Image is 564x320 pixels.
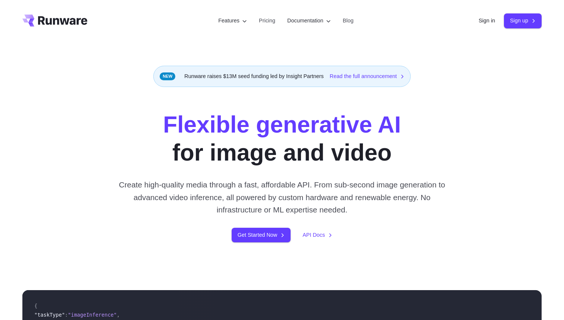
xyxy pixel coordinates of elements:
a: Get Started Now [232,228,291,242]
a: Sign up [504,13,542,28]
a: Blog [343,16,354,25]
span: "imageInference" [68,312,117,318]
label: Features [218,16,247,25]
span: "taskType" [34,312,65,318]
a: Pricing [259,16,275,25]
span: : [65,312,68,318]
h1: for image and video [163,111,401,167]
a: Read the full announcement [330,72,404,81]
span: , [117,312,120,318]
a: API Docs [303,231,332,239]
p: Create high-quality media through a fast, affordable API. From sub-second image generation to adv... [116,178,448,216]
a: Sign in [479,16,495,25]
div: Runware raises $13M seed funding led by Insight Partners [153,66,411,87]
label: Documentation [287,16,331,25]
span: { [34,303,37,309]
a: Go to / [22,15,87,27]
strong: Flexible generative AI [163,112,401,137]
